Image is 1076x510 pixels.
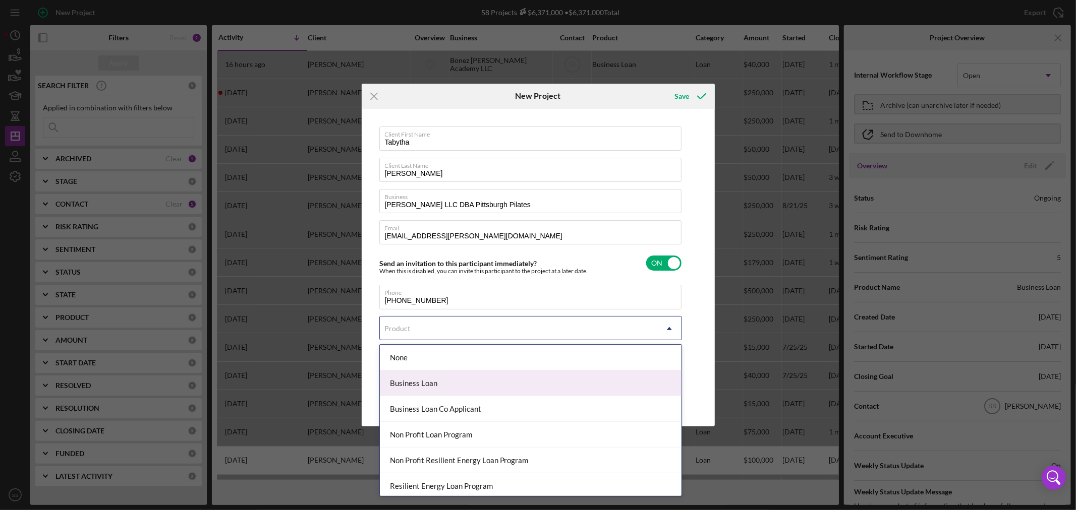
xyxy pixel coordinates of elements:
div: Open Intercom Messenger [1042,466,1066,490]
label: Client Last Name [385,158,682,169]
div: None [380,345,682,370]
div: Save [674,86,689,106]
div: Resilient Energy Loan Program [380,473,682,499]
label: Send an invitation to this participant immediately? [380,259,537,268]
div: Non Profit Loan Program [380,422,682,448]
label: Client First Name [385,127,682,138]
div: When this is disabled, you can invite this participant to the project at a later date. [380,268,588,275]
div: Business Loan Co Applicant [380,396,682,422]
label: Email [385,221,682,232]
div: Non Profit Resilient Energy Loan Program [380,448,682,473]
label: Business [385,189,682,201]
div: Product [385,325,411,333]
h6: New Project [515,91,560,100]
div: Business Loan [380,370,682,396]
button: Save [664,86,714,106]
label: Phone [385,285,682,296]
